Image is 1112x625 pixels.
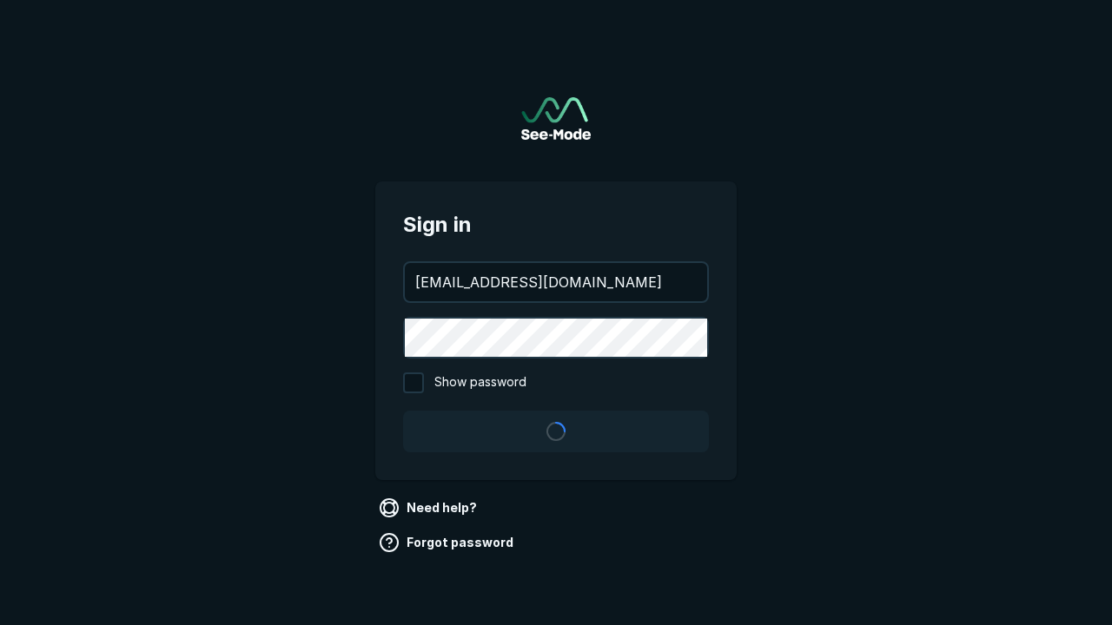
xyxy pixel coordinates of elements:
span: Show password [434,372,526,393]
a: Forgot password [375,529,520,556]
input: your@email.com [405,263,707,301]
img: See-Mode Logo [521,97,591,140]
a: Need help? [375,494,484,522]
span: Sign in [403,209,709,240]
a: Go to sign in [521,97,591,140]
